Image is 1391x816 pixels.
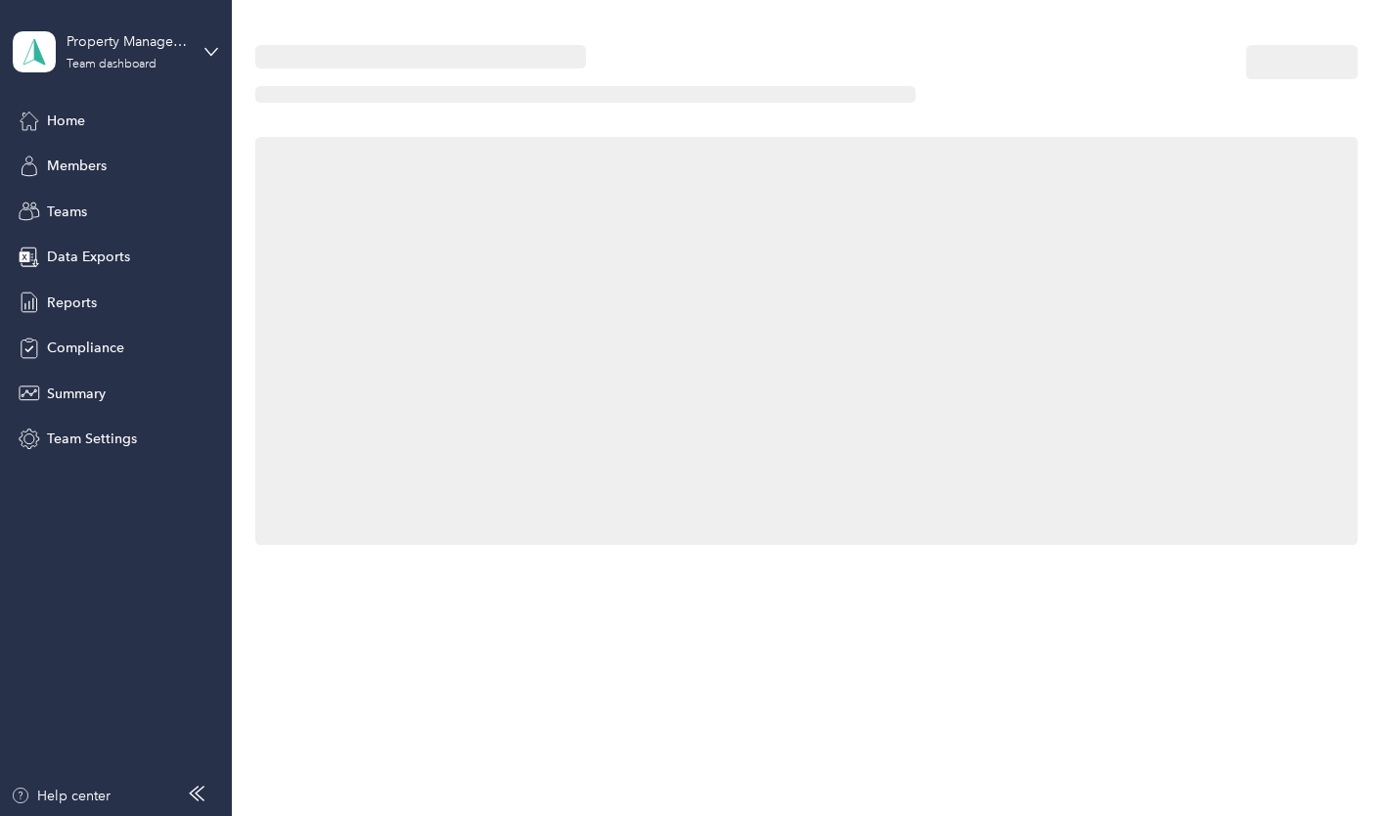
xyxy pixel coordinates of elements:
iframe: Everlance-gr Chat Button Frame [1281,706,1391,816]
span: Team Settings [47,429,137,449]
span: Teams [47,202,87,222]
div: Team dashboard [67,59,157,70]
span: Compliance [47,338,124,358]
span: Reports [47,293,97,313]
span: Summary [47,384,106,404]
span: Home [47,111,85,131]
span: Data Exports [47,247,130,267]
span: Members [47,156,107,176]
div: Property Management [67,31,189,52]
button: Help center [11,786,111,806]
